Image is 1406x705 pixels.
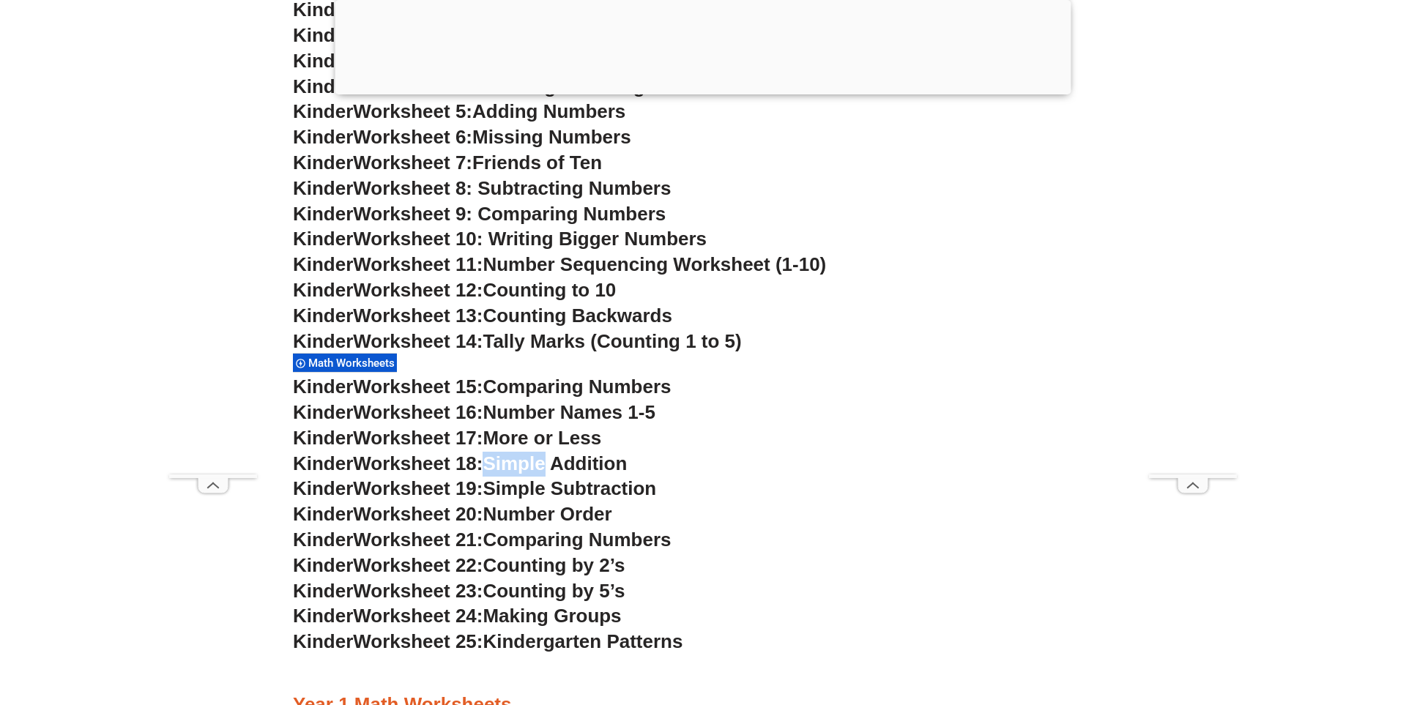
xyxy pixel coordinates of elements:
[293,554,353,576] span: Kinder
[293,203,353,225] span: Kinder
[483,253,826,275] span: Number Sequencing Worksheet (1-10)
[293,477,353,499] span: Kinder
[293,177,353,199] span: Kinder
[353,253,483,275] span: Worksheet 11:
[353,427,483,449] span: Worksheet 17:
[483,427,601,449] span: More or Less
[293,50,741,72] a: KinderWorksheet 3:Counting&Matching Numbers
[483,279,616,301] span: Counting to 10
[483,376,671,398] span: Comparing Numbers
[353,477,483,499] span: Worksheet 19:
[293,126,631,148] a: KinderWorksheet 6:Missing Numbers
[293,177,671,199] a: KinderWorksheet 8: Subtracting Numbers
[353,152,472,174] span: Worksheet 7:
[353,529,483,551] span: Worksheet 21:
[293,580,353,602] span: Kinder
[483,330,741,352] span: Tally Marks (Counting 1 to 5)
[293,330,353,352] span: Kinder
[483,605,621,627] span: Making Groups
[353,330,483,352] span: Worksheet 14:
[472,75,733,97] span: Counting & Adding Numbers
[353,279,483,301] span: Worksheet 12:
[472,152,602,174] span: Friends of Ten
[472,126,631,148] span: Missing Numbers
[293,75,733,97] a: KinderWorksheet 4:Counting & Adding Numbers
[293,452,353,474] span: Kinder
[169,35,257,474] iframe: Advertisement
[353,630,483,652] span: Worksheet 25:
[293,75,353,97] span: Kinder
[353,580,483,602] span: Worksheet 23:
[483,401,655,423] span: Number Names 1-5
[353,126,472,148] span: Worksheet 6:
[293,401,353,423] span: Kinder
[353,203,666,225] span: Worksheet 9: Comparing Numbers
[483,580,625,602] span: Counting by 5’s
[1156,540,1406,705] iframe: Chat Widget
[353,401,483,423] span: Worksheet 16:
[293,24,353,46] span: Kinder
[293,305,353,327] span: Kinder
[483,477,656,499] span: Simple Subtraction
[353,554,483,576] span: Worksheet 22:
[353,75,472,97] span: Worksheet 4:
[293,126,353,148] span: Kinder
[353,100,472,122] span: Worksheet 5:
[293,353,397,373] div: Math Worksheets
[293,279,353,301] span: Kinder
[353,376,483,398] span: Worksheet 15:
[353,228,707,250] span: Worksheet 10: Writing Bigger Numbers
[353,305,483,327] span: Worksheet 13:
[353,503,483,525] span: Worksheet 20:
[353,452,483,474] span: Worksheet 18:
[293,503,353,525] span: Kinder
[483,305,672,327] span: Counting Backwards
[293,253,353,275] span: Kinder
[293,630,353,652] span: Kinder
[293,228,707,250] a: KinderWorksheet 10: Writing Bigger Numbers
[353,605,483,627] span: Worksheet 24:
[293,203,666,225] a: KinderWorksheet 9: Comparing Numbers
[472,100,625,122] span: Adding Numbers
[293,427,353,449] span: Kinder
[293,100,625,122] a: KinderWorksheet 5:Adding Numbers
[293,605,353,627] span: Kinder
[293,228,353,250] span: Kinder
[293,24,723,46] a: KinderWorksheet 2:Writing&Counting Numbers
[293,152,602,174] a: KinderWorksheet 7:Friends of Ten
[293,529,353,551] span: Kinder
[293,100,353,122] span: Kinder
[483,529,671,551] span: Comparing Numbers
[293,50,353,72] span: Kinder
[293,376,353,398] span: Kinder
[483,503,611,525] span: Number Order
[483,630,682,652] span: Kindergarten Patterns
[1149,35,1237,474] iframe: Advertisement
[308,357,399,370] span: Math Worksheets
[483,554,625,576] span: Counting by 2’s
[353,177,671,199] span: Worksheet 8: Subtracting Numbers
[483,452,627,474] span: Simple Addition
[293,152,353,174] span: Kinder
